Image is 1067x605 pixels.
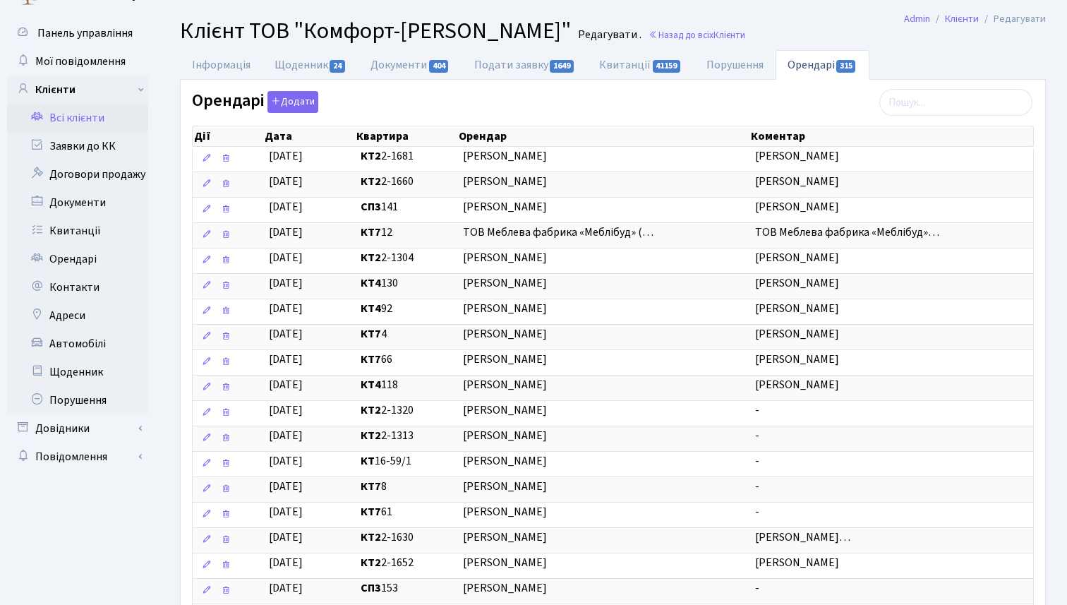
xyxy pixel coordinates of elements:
th: Орендар [457,126,749,146]
b: КТ7 [361,479,381,494]
b: КТ [361,453,375,469]
span: Панель управління [37,25,133,41]
span: 1649 [550,60,574,73]
span: 92 [361,301,452,317]
span: - [755,453,759,469]
span: [PERSON_NAME] [463,453,744,469]
b: КТ2 [361,529,381,545]
span: - [755,402,759,418]
span: [DATE] [269,250,303,265]
span: [DATE] [269,148,303,164]
span: [PERSON_NAME] [463,148,744,164]
a: Додати [264,89,318,114]
a: Квитанції [587,50,694,80]
span: [PERSON_NAME]… [755,529,850,545]
span: - [755,428,759,443]
span: [PERSON_NAME] [463,301,744,317]
a: Назад до всіхКлієнти [649,28,745,42]
span: [DATE] [269,174,303,189]
span: 16-59/1 [361,453,452,469]
a: Порушення [694,50,776,80]
span: - [755,580,759,596]
span: - [755,479,759,494]
a: Клієнти [945,11,979,26]
b: КТ4 [361,301,381,316]
span: 2-1652 [361,555,452,571]
a: Орендарі [7,245,148,273]
span: 315 [836,60,856,73]
small: Редагувати . [575,28,641,42]
a: Контакти [7,273,148,301]
span: [PERSON_NAME] [755,275,839,291]
span: 141 [361,199,452,215]
a: Заявки до КК [7,132,148,160]
b: КТ7 [361,504,381,520]
span: Мої повідомлення [35,54,126,69]
span: ТОВ Меблева фабрика «Меблібуд»… [755,224,939,240]
span: 41159 [653,60,681,73]
a: Щоденник [7,358,148,386]
span: [PERSON_NAME] [463,250,744,266]
span: 2-1313 [361,428,452,444]
span: [DATE] [269,453,303,469]
span: [DATE] [269,580,303,596]
span: 404 [429,60,449,73]
span: [DATE] [269,479,303,494]
nav: breadcrumb [883,4,1067,34]
b: СП3 [361,199,381,215]
span: 24 [330,60,345,73]
span: [PERSON_NAME] [755,199,839,215]
b: СП3 [361,580,381,596]
a: Документи [358,50,462,80]
span: [PERSON_NAME] [463,199,744,215]
a: Інформація [180,50,263,80]
b: КТ4 [361,275,381,291]
span: [DATE] [269,377,303,393]
span: [PERSON_NAME] [755,326,839,342]
span: 61 [361,504,452,520]
span: 130 [361,275,452,292]
span: 8 [361,479,452,495]
span: [DATE] [269,275,303,291]
span: [PERSON_NAME] [755,174,839,189]
a: Договори продажу [7,160,148,188]
a: Порушення [7,386,148,414]
span: 2-1320 [361,402,452,419]
b: КТ2 [361,174,381,189]
input: Пошук... [879,89,1032,116]
b: КТ2 [361,148,381,164]
span: 66 [361,352,452,368]
span: [PERSON_NAME] [463,504,744,520]
span: [PERSON_NAME] [463,479,744,495]
span: 2-1630 [361,529,452,546]
span: [PERSON_NAME] [463,174,744,190]
span: [PERSON_NAME] [463,275,744,292]
span: [DATE] [269,402,303,418]
span: [DATE] [269,199,303,215]
span: 2-1660 [361,174,452,190]
span: [PERSON_NAME] [463,580,744,597]
a: Адреси [7,301,148,330]
span: [PERSON_NAME] [463,428,744,444]
th: Дата [263,126,355,146]
span: [PERSON_NAME] [755,377,839,393]
li: Редагувати [979,11,1046,27]
span: [DATE] [269,428,303,443]
span: [DATE] [269,224,303,240]
span: [DATE] [269,326,303,342]
span: Клієнти [713,28,745,42]
th: Дії [193,126,263,146]
a: Admin [904,11,930,26]
span: 4 [361,326,452,342]
a: Документи [7,188,148,217]
span: 118 [361,377,452,393]
span: Клієнт ТОВ "Комфорт-[PERSON_NAME]" [180,15,571,47]
b: КТ7 [361,352,381,367]
a: Панель управління [7,19,148,47]
span: [PERSON_NAME] [463,352,744,368]
span: 2-1681 [361,148,452,164]
a: Подати заявку [462,50,587,80]
b: КТ7 [361,224,381,240]
span: [PERSON_NAME] [755,250,839,265]
b: КТ2 [361,555,381,570]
